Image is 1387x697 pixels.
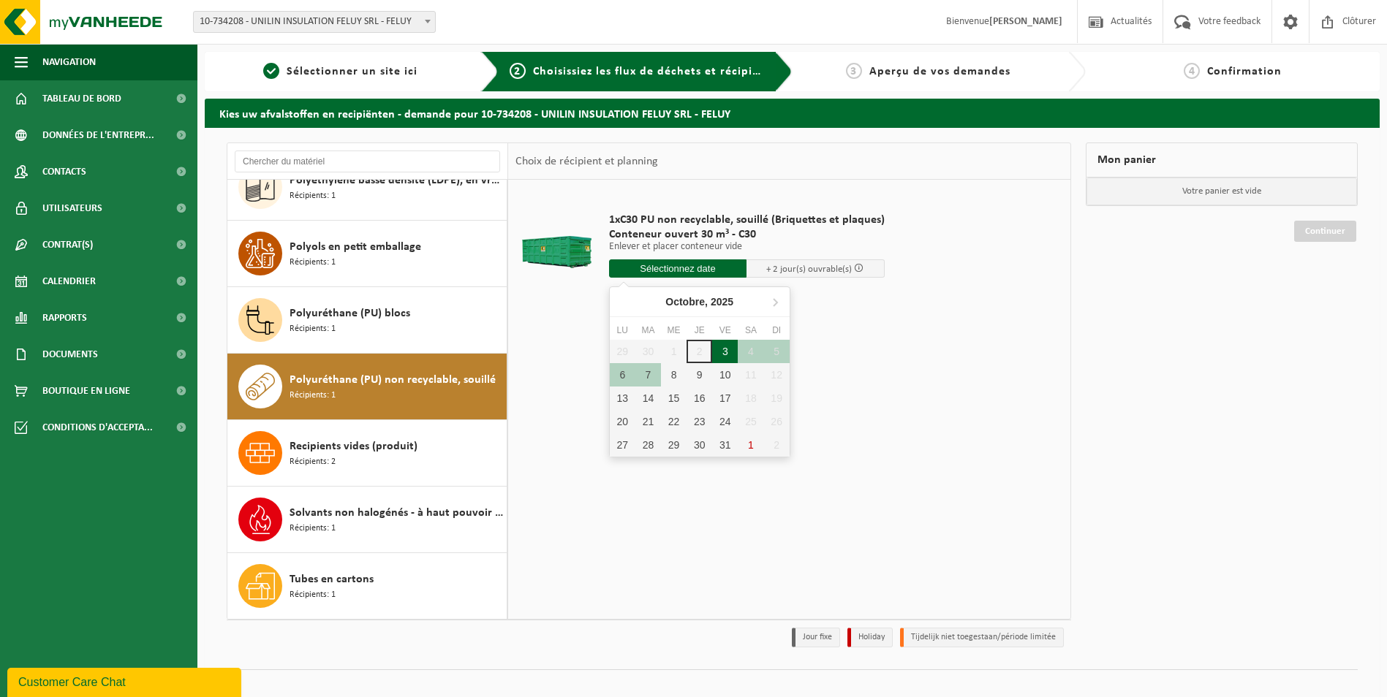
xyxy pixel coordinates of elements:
span: Conteneur ouvert 30 m³ - C30 [609,227,885,242]
button: Recipients vides (produit) Récipients: 2 [227,420,507,487]
div: Lu [610,323,635,338]
span: 10-734208 - UNILIN INSULATION FELUY SRL - FELUY [193,11,436,33]
div: 27 [610,433,635,457]
div: Ve [712,323,738,338]
span: Choisissiez les flux de déchets et récipients [533,66,776,77]
button: Polyéthylène basse densité (LDPE), en vrac, naturel/coloré (80/20) Récipients: 1 [227,154,507,221]
span: Tableau de bord [42,80,121,117]
div: Je [687,323,712,338]
div: 10 [712,363,738,386]
span: 2 [510,63,526,79]
span: 1 [263,63,279,79]
div: 3 [712,340,738,363]
span: Récipients: 2 [290,455,336,469]
span: Documents [42,336,98,373]
span: Données de l'entrepr... [42,117,154,153]
input: Chercher du matériel [235,151,500,172]
div: Ma [635,323,661,338]
span: Calendrier [42,263,96,300]
span: Polyéthylène basse densité (LDPE), en vrac, naturel/coloré (80/20) [290,172,503,189]
div: 7 [635,363,661,386]
span: Récipients: 1 [290,522,336,536]
span: Conditions d'accepta... [42,409,153,446]
span: Polyols en petit emballage [290,238,421,256]
li: Tijdelijk niet toegestaan/période limitée [900,628,1064,647]
div: 24 [712,410,738,433]
span: 10-734208 - UNILIN INSULATION FELUY SRL - FELUY [194,12,435,32]
span: Sélectionner un site ici [287,66,417,77]
div: 14 [635,386,661,410]
div: 22 [661,410,687,433]
div: 21 [635,410,661,433]
span: Polyuréthane (PU) blocs [290,305,410,322]
div: 8 [661,363,687,386]
span: Tubes en cartons [290,571,374,588]
input: Sélectionnez date [609,259,747,278]
li: Jour fixe [792,628,840,647]
span: Confirmation [1207,66,1282,77]
div: Sa [738,323,763,338]
span: Contacts [42,153,86,190]
div: 17 [712,386,738,410]
div: 6 [610,363,635,386]
button: Tubes en cartons Récipients: 1 [227,553,507,619]
span: 1xC30 PU non recyclable, souillé (Briquettes et plaques) [609,213,885,227]
iframe: chat widget [7,665,244,697]
div: 16 [687,386,712,410]
span: Recipients vides (produit) [290,438,417,455]
div: Choix de récipient et planning [508,143,665,180]
span: Rapports [42,300,87,336]
div: 20 [610,410,635,433]
span: 3 [846,63,862,79]
button: Solvants non halogénés - à haut pouvoir calorifique en petits emballages (<200L) Récipients: 1 [227,487,507,553]
span: Aperçu de vos demandes [869,66,1010,77]
div: Mon panier [1086,142,1358,178]
button: Polyuréthane (PU) non recyclable, souillé Récipients: 1 [227,354,507,420]
button: Polyols en petit emballage Récipients: 1 [227,221,507,287]
span: Récipients: 1 [290,389,336,403]
span: Boutique en ligne [42,373,130,409]
span: Solvants non halogénés - à haut pouvoir calorifique en petits emballages (<200L) [290,504,503,522]
i: 2025 [711,297,733,307]
span: Polyuréthane (PU) non recyclable, souillé [290,371,496,389]
span: Récipients: 1 [290,256,336,270]
span: Utilisateurs [42,190,102,226]
div: Me [661,323,687,338]
button: Polyuréthane (PU) blocs Récipients: 1 [227,287,507,354]
p: Votre panier est vide [1086,178,1357,205]
span: Contrat(s) [42,226,93,263]
p: Enlever et placer conteneur vide [609,242,885,252]
div: 29 [661,433,687,457]
div: 23 [687,410,712,433]
a: Continuer [1294,221,1356,242]
span: Navigation [42,44,96,80]
h2: Kies uw afvalstoffen en recipiënten - demande pour 10-734208 - UNILIN INSULATION FELUY SRL - FELUY [205,99,1380,127]
div: 9 [687,363,712,386]
li: Holiday [847,628,893,647]
div: 13 [610,386,635,410]
strong: [PERSON_NAME] [989,16,1062,27]
div: Di [764,323,790,338]
div: 28 [635,433,661,457]
span: Récipients: 1 [290,189,336,203]
div: 31 [712,433,738,457]
span: Récipients: 1 [290,322,336,336]
div: Octobre, [660,290,739,313]
div: 15 [661,386,687,410]
span: 4 [1184,63,1200,79]
a: 1Sélectionner un site ici [212,63,469,80]
span: Récipients: 1 [290,588,336,602]
div: 30 [687,433,712,457]
span: + 2 jour(s) ouvrable(s) [766,264,852,274]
